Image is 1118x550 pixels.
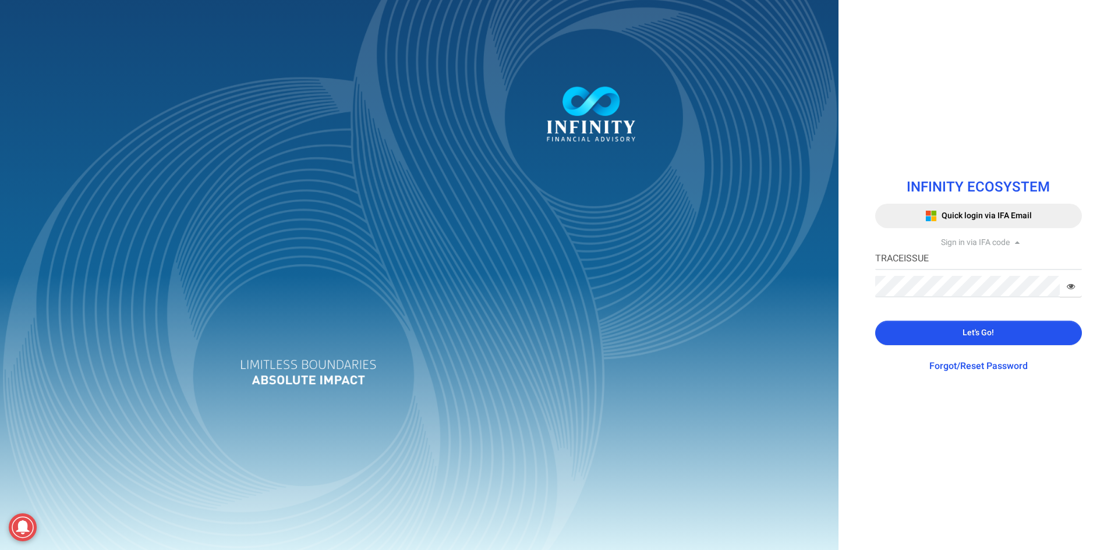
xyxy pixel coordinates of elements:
[942,210,1032,222] span: Quick login via IFA Email
[875,321,1082,345] button: Let's Go!
[875,237,1082,249] div: Sign in via IFA code
[875,180,1082,195] h1: INFINITY ECOSYSTEM
[875,204,1082,228] button: Quick login via IFA Email
[929,359,1028,373] a: Forgot/Reset Password
[941,236,1010,249] span: Sign in via IFA code
[963,327,994,339] span: Let's Go!
[875,249,1082,270] input: IFA Code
